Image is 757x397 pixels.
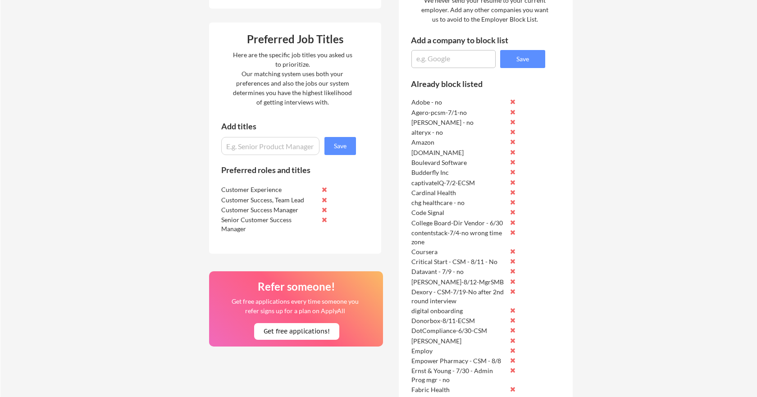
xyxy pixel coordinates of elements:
[221,215,316,233] div: Senior Customer Success Manager
[411,306,506,315] div: digital onboarding
[213,281,380,292] div: Refer someone!
[411,178,506,187] div: captivateIQ-7/2-ECSM
[411,228,506,246] div: contentstack-7/4-no wrong time zone
[411,148,506,157] div: [DOMAIN_NAME]
[411,208,506,217] div: Code Signal
[411,316,506,325] div: Donorbox-8/11-ECSM
[411,278,506,287] div: [PERSON_NAME]-8/12-MgrSMB
[411,366,506,384] div: Ernst & Young - 7/30 - Admin Prog mgr - no
[411,80,533,88] div: Already block listed
[411,257,506,266] div: Critical Start - CSM - 8/11 - No
[221,137,319,155] input: E.g. Senior Product Manager
[500,50,545,68] button: Save
[231,297,360,315] div: Get free applications every time someone you refer signs up for a plan on ApplyAll
[411,326,506,335] div: DotCompliance-6/30-CSM
[221,196,316,205] div: Customer Success, Team Lead
[411,385,506,394] div: Fabric Health
[221,185,316,194] div: Customer Experience
[254,323,339,340] button: Get free applications!
[411,118,506,127] div: [PERSON_NAME] - no
[221,205,316,214] div: Customer Success Manager
[411,198,506,207] div: chg healthcare - no
[411,158,506,167] div: Boulevard Software
[411,98,506,107] div: Adobe - no
[411,267,506,276] div: Datavant - 7/9 - no
[221,166,344,174] div: Preferred roles and titles
[231,50,355,107] div: Here are the specific job titles you asked us to prioritize. Our matching system uses both your p...
[411,219,506,228] div: College Board-Dir Vendor - 6/30
[411,347,506,356] div: Employ
[221,122,348,130] div: Add titles
[411,128,506,137] div: alteryx - no
[411,247,506,256] div: Coursera
[411,138,506,147] div: Amazon
[411,356,506,365] div: Empower Pharmacy - CSM - 8/8
[324,137,356,155] button: Save
[411,168,506,177] div: Budderfly Inc
[411,337,506,346] div: [PERSON_NAME]
[411,36,524,44] div: Add a company to block list
[411,108,506,117] div: Agero-pcsm-7/1-no
[211,34,379,45] div: Preferred Job Titles
[411,287,506,305] div: Dexory - CSM-7/19-No after 2nd round interview
[411,188,506,197] div: Cardinal Health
